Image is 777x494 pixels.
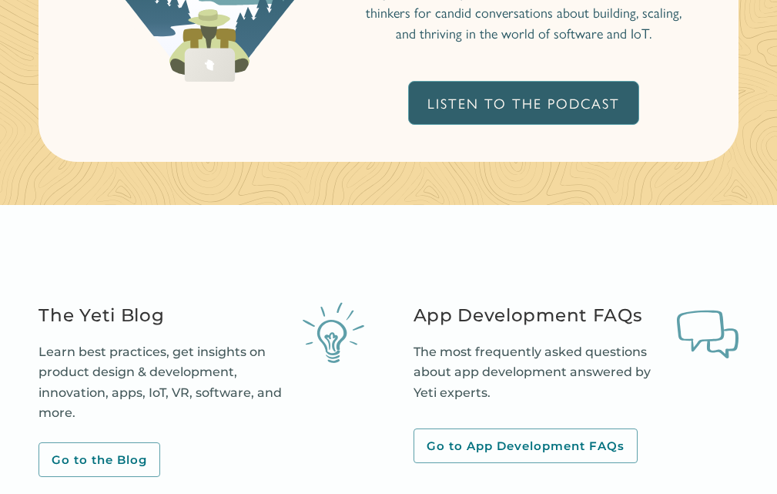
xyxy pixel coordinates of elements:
[52,452,147,468] div: Go to the Blog
[39,342,285,424] p: Learn best practices, get insights on product design & development, innovation, apps, IoT, VR, so...
[427,94,620,112] div: Listen To The Podcast
[303,301,364,363] img: lightbulb illustration
[427,439,625,454] div: Go to App Development FAQs
[677,301,738,363] img: Q&A speech bubbles illustration
[414,301,660,330] h2: App Development FAQs
[414,342,660,403] p: The most frequently asked questions about app development answered by Yeti experts.
[414,428,638,464] a: Go to App Development FAQs
[39,301,285,330] h2: The Yeti Blog
[408,81,639,125] a: Listen To The Podcast
[39,442,160,478] a: Go to the Blog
